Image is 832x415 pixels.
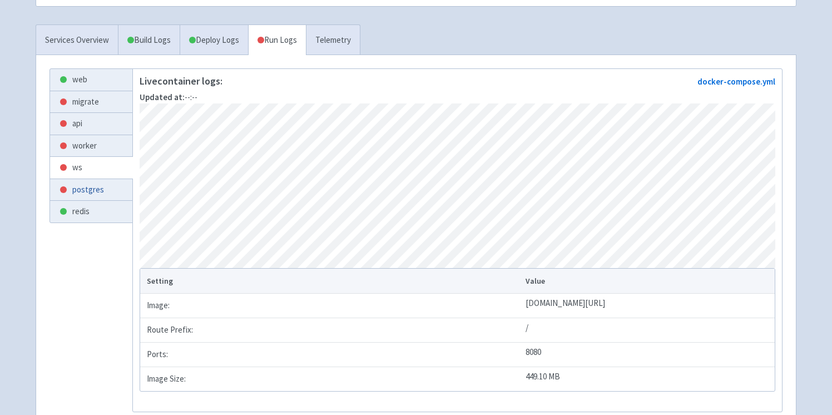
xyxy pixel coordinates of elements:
[140,367,522,391] td: Image Size:
[697,76,775,87] a: docker-compose.yml
[140,342,522,367] td: Ports:
[140,76,222,87] p: Live container logs:
[522,293,775,318] td: [DOMAIN_NAME][URL]
[50,113,132,135] a: api
[140,92,197,102] span: --:--
[50,179,132,201] a: postgres
[140,269,522,293] th: Setting
[522,342,775,367] td: 8080
[118,25,180,56] a: Build Logs
[50,135,132,157] a: worker
[140,293,522,318] td: Image:
[522,367,775,391] td: 449.10 MB
[50,91,132,113] a: migrate
[50,69,132,91] a: web
[50,157,132,179] a: ws
[50,201,132,223] a: redis
[306,25,360,56] a: Telemetry
[180,25,248,56] a: Deploy Logs
[522,318,775,342] td: /
[140,318,522,342] td: Route Prefix:
[248,25,306,56] a: Run Logs
[36,25,118,56] a: Services Overview
[140,92,185,102] strong: Updated at:
[522,269,775,293] th: Value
